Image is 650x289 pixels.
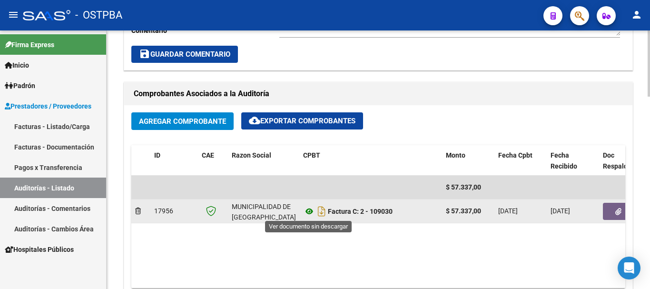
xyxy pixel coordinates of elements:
strong: $ 57.337,00 [446,207,481,215]
mat-icon: person [631,9,642,20]
span: Razon Social [232,151,271,159]
span: Padrón [5,80,35,91]
span: [DATE] [551,207,570,215]
h1: Comprobantes Asociados a la Auditoría [134,86,623,101]
span: - OSTPBA [75,5,122,26]
span: Monto [446,151,465,159]
div: Open Intercom Messenger [618,257,640,279]
strong: Factura C: 2 - 109030 [328,208,393,215]
datatable-header-cell: Fecha Recibido [547,145,599,177]
mat-icon: cloud_download [249,115,260,126]
button: Agregar Comprobante [131,112,234,130]
button: Guardar Comentario [131,46,238,63]
datatable-header-cell: Razon Social [228,145,299,177]
mat-icon: save [139,48,150,60]
datatable-header-cell: Monto [442,145,494,177]
span: [DATE] [498,207,518,215]
span: ID [154,151,160,159]
span: CAE [202,151,214,159]
datatable-header-cell: CAE [198,145,228,177]
p: Comentario [131,25,279,36]
button: Exportar Comprobantes [241,112,363,130]
mat-icon: menu [8,9,19,20]
span: $ 57.337,00 [446,183,481,191]
datatable-header-cell: CPBT [299,145,442,177]
span: Fecha Recibido [551,151,577,170]
span: Firma Express [5,40,54,50]
span: Exportar Comprobantes [249,117,355,125]
span: Doc Respaldatoria [603,151,646,170]
i: Descargar documento [315,204,328,219]
span: 17956 [154,207,173,215]
span: Inicio [5,60,29,70]
span: Hospitales Públicos [5,244,74,255]
span: CPBT [303,151,320,159]
span: Prestadores / Proveedores [5,101,91,111]
span: Fecha Cpbt [498,151,532,159]
span: Agregar Comprobante [139,117,226,126]
span: Guardar Comentario [139,50,230,59]
datatable-header-cell: ID [150,145,198,177]
div: MUNICIPALIDAD DE [GEOGRAPHIC_DATA][PERSON_NAME] [232,201,296,234]
datatable-header-cell: Fecha Cpbt [494,145,547,177]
